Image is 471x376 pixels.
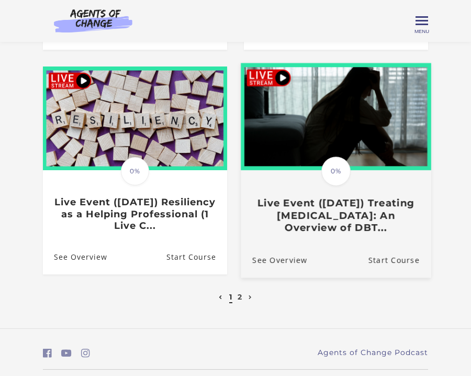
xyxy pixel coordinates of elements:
[61,348,72,358] i: https://www.youtube.com/c/AgentsofChangeTestPrepbyMeaganMitchell (Open in a new window)
[81,346,90,361] a: https://www.instagram.com/agentsofchangeprep/ (Open in a new window)
[229,292,232,302] a: 1
[368,242,431,278] a: Live Event (8/22/25) Treating Anxiety Disorders: An Overview of DBT...: Resume Course
[166,240,227,274] a: Live Event (8/15/25) Resiliency as a Helping Professional (1 Live C...: Resume Course
[416,15,428,27] button: Toggle menu Menu
[241,242,307,278] a: Live Event (8/22/25) Treating Anxiety Disorders: An Overview of DBT...: See Overview
[54,196,216,232] h3: Live Event ([DATE]) Resiliency as a Helping Professional (1 Live C...
[321,157,351,186] span: 0%
[43,8,143,32] img: Agents of Change Logo
[252,197,420,234] h3: Live Event ([DATE]) Treating [MEDICAL_DATA]: An Overview of DBT...
[43,240,107,274] a: Live Event (8/15/25) Resiliency as a Helping Professional (1 Live C...: See Overview
[318,347,428,358] a: Agents of Change Podcast
[416,20,428,21] span: Toggle menu
[61,346,72,361] a: https://www.youtube.com/c/AgentsofChangeTestPrepbyMeaganMitchell (Open in a new window)
[238,292,242,302] a: 2
[81,348,90,358] i: https://www.instagram.com/agentsofchangeprep/ (Open in a new window)
[121,157,149,185] span: 0%
[43,348,52,358] i: https://www.facebook.com/groups/aswbtestprep (Open in a new window)
[414,28,429,34] span: Menu
[43,346,52,361] a: https://www.facebook.com/groups/aswbtestprep (Open in a new window)
[246,292,255,302] a: Next page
